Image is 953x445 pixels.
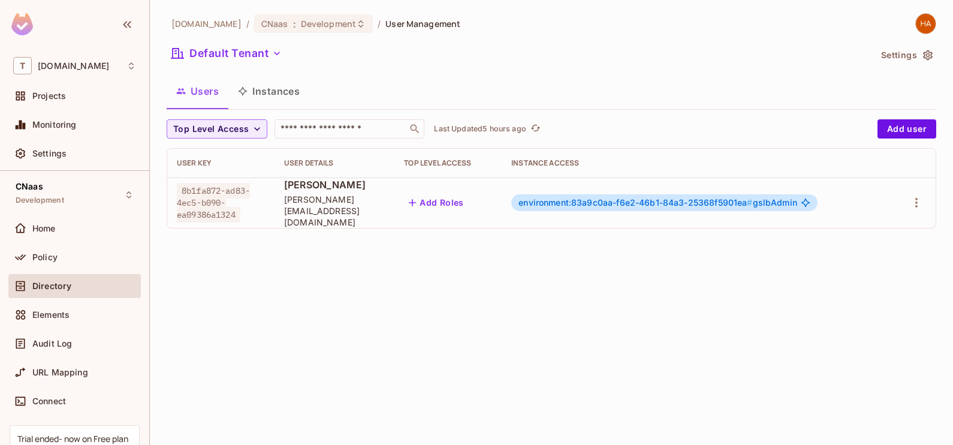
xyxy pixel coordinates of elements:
span: Monitoring [32,120,77,130]
img: SReyMgAAAABJRU5ErkJggg== [11,13,33,35]
div: User Details [284,158,385,168]
span: Directory [32,281,71,291]
span: Connect [32,396,66,406]
img: harani.arumalla1@t-mobile.com [916,14,936,34]
span: URL Mapping [32,368,88,377]
button: Settings [876,46,936,65]
span: User Management [385,18,460,29]
button: Default Tenant [167,44,286,63]
span: Projects [32,91,66,101]
button: Add user [877,119,936,139]
span: Development [16,196,64,205]
li: / [246,18,249,29]
span: Audit Log [32,339,72,348]
span: environment:83a9c0aa-f6e2-46b1-84a3-25368f5901ea [518,197,752,208]
button: Users [167,76,228,106]
span: CNaas [261,18,288,29]
p: Last Updated 5 hours ago [434,124,526,134]
span: CNaas [16,182,43,191]
span: Elements [32,310,70,320]
button: refresh [529,122,543,136]
span: [PERSON_NAME] [284,178,385,191]
span: # [747,197,752,208]
span: Top Level Access [173,122,249,137]
span: Workspace: t-mobile.com [38,61,109,71]
span: gslbAdmin [518,198,797,208]
span: Development [301,18,356,29]
span: 8b1fa872-ad83-4ec5-b090-ea09386a1324 [177,183,250,222]
span: [PERSON_NAME][EMAIL_ADDRESS][DOMAIN_NAME] [284,194,385,228]
div: User Key [177,158,265,168]
button: Add Roles [404,193,469,212]
span: : [292,19,297,29]
span: refresh [530,123,541,135]
div: Top Level Access [404,158,492,168]
span: Home [32,224,56,233]
span: Click to refresh data [526,122,543,136]
button: Top Level Access [167,119,267,139]
div: Instance Access [511,158,880,168]
li: / [378,18,381,29]
div: Trial ended- now on Free plan [17,433,128,444]
button: Instances [228,76,309,106]
span: the active workspace [171,18,242,29]
span: T [13,57,32,74]
span: Settings [32,149,67,158]
span: Policy [32,252,58,262]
